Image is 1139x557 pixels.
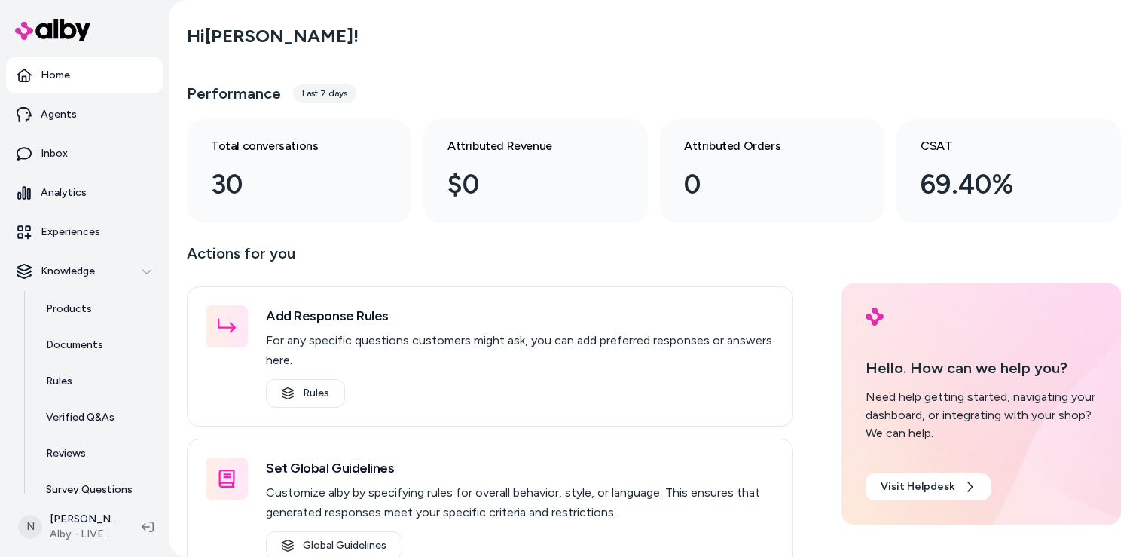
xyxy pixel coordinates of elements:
[6,96,163,133] a: Agents
[15,19,90,41] img: alby Logo
[211,137,363,155] h3: Total conversations
[46,374,72,389] p: Rules
[447,164,600,205] div: $0
[31,436,163,472] a: Reviews
[6,57,163,93] a: Home
[41,146,68,161] p: Inbox
[866,388,1097,442] div: Need help getting started, navigating your dashboard, or integrating with your shop? We can help.
[866,357,1097,379] p: Hello. How can we help you?
[46,482,133,497] p: Survey Questions
[18,515,42,539] span: N
[187,25,359,47] h2: Hi [PERSON_NAME] !
[41,264,95,279] p: Knowledge
[41,185,87,200] p: Analytics
[211,164,363,205] div: 30
[41,225,100,240] p: Experiences
[921,137,1073,155] h3: CSAT
[31,363,163,399] a: Rules
[6,253,163,289] button: Knowledge
[266,458,774,479] h3: Set Global Guidelines
[31,327,163,363] a: Documents
[866,308,884,326] img: alby Logo
[46,338,103,353] p: Documents
[266,331,774,370] p: For any specific questions customers might ask, you can add preferred responses or answers here.
[684,137,836,155] h3: Attributed Orders
[46,410,115,425] p: Verified Q&As
[660,119,884,223] a: Attributed Orders 0
[46,301,92,317] p: Products
[31,291,163,327] a: Products
[6,136,163,172] a: Inbox
[187,83,281,104] h3: Performance
[46,446,86,461] p: Reviews
[866,473,991,500] a: Visit Helpdesk
[6,214,163,250] a: Experiences
[187,119,411,223] a: Total conversations 30
[447,137,600,155] h3: Attributed Revenue
[293,84,356,103] div: Last 7 days
[921,164,1073,205] div: 69.40%
[31,472,163,508] a: Survey Questions
[50,512,118,527] p: [PERSON_NAME]
[684,164,836,205] div: 0
[266,483,774,522] p: Customize alby by specifying rules for overall behavior, style, or language. This ensures that ge...
[266,305,774,326] h3: Add Response Rules
[896,119,1121,223] a: CSAT 69.40%
[31,399,163,436] a: Verified Q&As
[423,119,648,223] a: Attributed Revenue $0
[9,503,130,551] button: N[PERSON_NAME]Alby - LIVE on [DOMAIN_NAME]
[266,379,345,408] a: Rules
[41,68,70,83] p: Home
[187,241,793,277] p: Actions for you
[6,175,163,211] a: Analytics
[50,527,118,542] span: Alby - LIVE on [DOMAIN_NAME]
[41,107,77,122] p: Agents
